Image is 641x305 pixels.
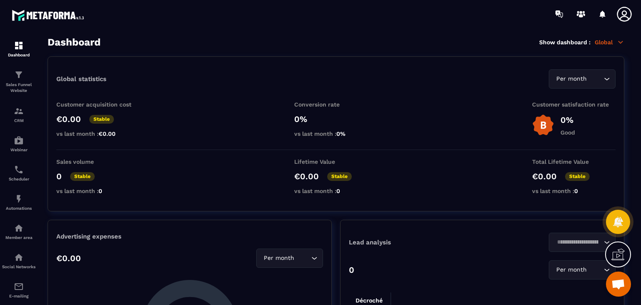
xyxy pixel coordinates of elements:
[349,265,354,275] p: 0
[14,70,24,80] img: formation
[294,130,378,137] p: vs last month :
[2,246,35,275] a: social-networksocial-networkSocial Networks
[560,115,575,125] p: 0%
[2,53,35,57] p: Dashboard
[549,69,616,89] div: Search for option
[336,130,346,137] span: 0%
[565,172,590,181] p: Stable
[2,64,35,100] a: formationformationSales Funnel Website
[12,8,87,23] img: logo
[595,38,624,46] p: Global
[2,177,35,181] p: Scheduler
[532,158,616,165] p: Total Lifetime Value
[560,129,575,136] p: Good
[349,239,482,246] p: Lead analysis
[98,188,102,194] span: 0
[294,114,378,124] p: 0%
[48,36,101,48] h3: Dashboard
[356,297,383,304] tspan: Décroché
[2,158,35,188] a: schedulerschedulerScheduler
[56,233,323,240] p: Advertising expenses
[554,265,588,274] span: Per month
[56,75,106,83] p: Global statistics
[2,147,35,152] p: Webinar
[294,101,378,108] p: Conversion rate
[2,34,35,64] a: formationformationDashboard
[588,265,602,274] input: Search for option
[2,100,35,129] a: formationformationCRM
[2,82,35,94] p: Sales Funnel Website
[14,41,24,51] img: formation
[2,235,35,240] p: Member area
[294,188,378,194] p: vs last month :
[56,114,81,124] p: €0.00
[70,172,95,181] p: Stable
[14,165,24,175] img: scheduler
[56,158,140,165] p: Sales volume
[2,294,35,298] p: E-mailing
[554,74,588,84] span: Per month
[2,129,35,158] a: automationsautomationsWebinar
[327,172,352,181] p: Stable
[14,223,24,233] img: automations
[606,272,631,297] div: Open chat
[56,253,81,263] p: €0.00
[2,188,35,217] a: automationsautomationsAutomations
[56,171,62,181] p: 0
[14,194,24,204] img: automations
[294,171,319,181] p: €0.00
[588,74,602,84] input: Search for option
[56,188,140,194] p: vs last month :
[98,130,116,137] span: €0.00
[2,275,35,305] a: emailemailE-mailing
[14,106,24,116] img: formation
[2,264,35,269] p: Social Networks
[532,171,557,181] p: €0.00
[14,135,24,145] img: automations
[2,206,35,211] p: Automations
[532,114,554,136] img: b-badge-o.b3b20ee6.svg
[296,254,309,263] input: Search for option
[549,260,616,280] div: Search for option
[14,282,24,292] img: email
[336,188,340,194] span: 0
[554,238,602,247] input: Search for option
[262,254,296,263] span: Per month
[89,115,114,124] p: Stable
[56,101,140,108] p: Customer acquisition cost
[549,233,616,252] div: Search for option
[574,188,578,194] span: 0
[2,217,35,246] a: automationsautomationsMember area
[14,252,24,262] img: social-network
[539,39,591,46] p: Show dashboard :
[2,118,35,123] p: CRM
[294,158,378,165] p: Lifetime Value
[532,101,616,108] p: Customer satisfaction rate
[56,130,140,137] p: vs last month :
[532,188,616,194] p: vs last month :
[256,249,323,268] div: Search for option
